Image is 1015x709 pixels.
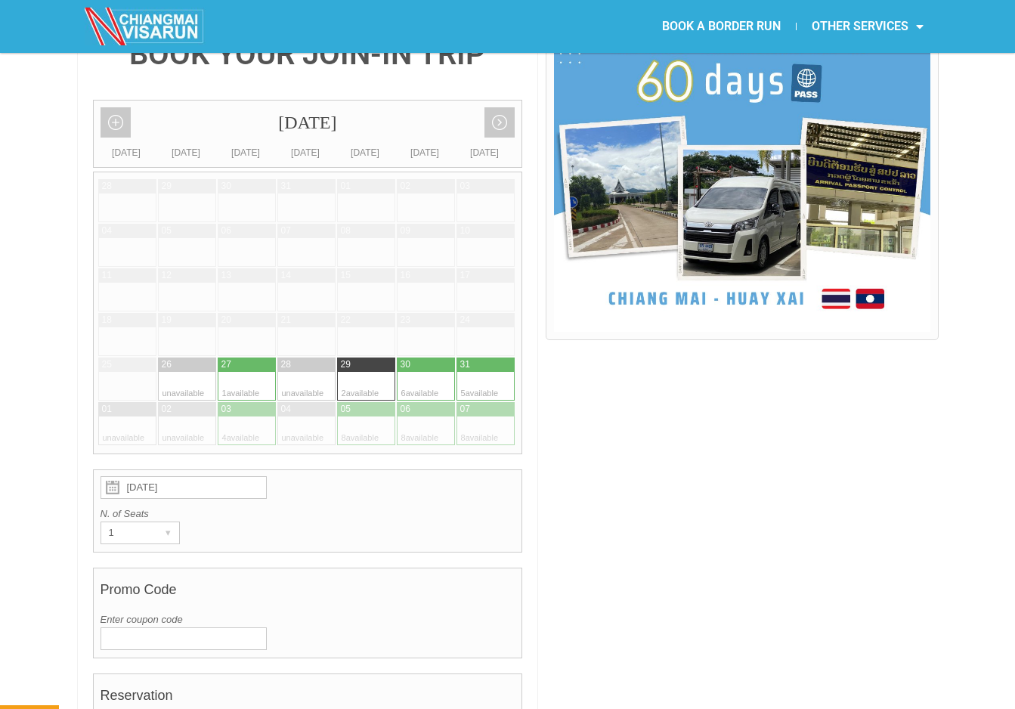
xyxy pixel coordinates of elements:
[221,403,231,416] div: 03
[221,180,231,193] div: 30
[401,224,410,237] div: 09
[162,314,172,327] div: 19
[281,314,291,327] div: 21
[216,145,276,160] div: [DATE]
[101,612,515,627] label: Enter coupon code
[281,403,291,416] div: 04
[460,403,470,416] div: 07
[341,269,351,282] div: 15
[281,180,291,193] div: 31
[460,180,470,193] div: 03
[101,522,150,543] div: 1
[221,269,231,282] div: 13
[341,224,351,237] div: 08
[221,224,231,237] div: 06
[221,358,231,371] div: 27
[276,145,336,160] div: [DATE]
[281,358,291,371] div: 28
[460,269,470,282] div: 17
[455,145,515,160] div: [DATE]
[156,145,216,160] div: [DATE]
[395,145,455,160] div: [DATE]
[647,9,796,44] a: BOOK A BORDER RUN
[162,180,172,193] div: 29
[162,358,172,371] div: 26
[162,403,172,416] div: 02
[102,403,112,416] div: 01
[162,224,172,237] div: 05
[341,314,351,327] div: 22
[93,39,523,70] h4: BOOK YOUR JOIN-IN TRIP
[102,358,112,371] div: 25
[281,224,291,237] div: 07
[221,314,231,327] div: 20
[102,224,112,237] div: 04
[101,574,515,612] h4: Promo Code
[102,269,112,282] div: 11
[460,358,470,371] div: 31
[102,180,112,193] div: 28
[508,9,939,44] nav: Menu
[97,145,156,160] div: [DATE]
[281,269,291,282] div: 14
[336,145,395,160] div: [DATE]
[94,101,522,145] div: [DATE]
[162,269,172,282] div: 12
[401,269,410,282] div: 16
[341,180,351,193] div: 01
[401,180,410,193] div: 02
[102,314,112,327] div: 18
[401,314,410,327] div: 23
[401,403,410,416] div: 06
[101,506,515,522] label: N. of Seats
[460,224,470,237] div: 10
[797,9,939,44] a: OTHER SERVICES
[341,358,351,371] div: 29
[401,358,410,371] div: 30
[341,403,351,416] div: 05
[460,314,470,327] div: 24
[158,522,179,543] div: ▾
